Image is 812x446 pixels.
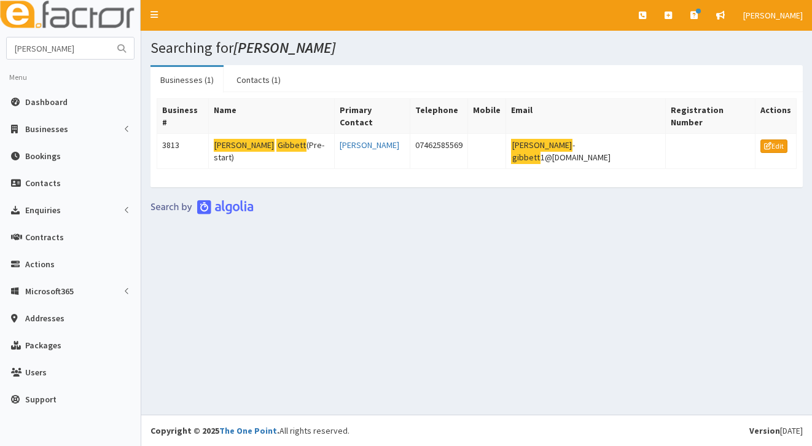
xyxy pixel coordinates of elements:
[743,10,803,21] span: [PERSON_NAME]
[141,415,812,446] footer: All rights reserved.
[214,139,275,152] mark: [PERSON_NAME]
[511,151,541,164] mark: gibbett
[25,367,47,378] span: Users
[25,151,61,162] span: Bookings
[511,139,572,152] mark: [PERSON_NAME]
[749,425,780,436] b: Version
[666,99,755,134] th: Registration Number
[25,259,55,270] span: Actions
[335,99,410,134] th: Primary Contact
[468,99,506,134] th: Mobile
[340,139,399,151] a: [PERSON_NAME]
[760,139,787,153] a: Edit
[25,286,74,297] span: Microsoft365
[25,178,61,189] span: Contacts
[150,425,279,436] strong: Copyright © 2025 .
[755,99,796,134] th: Actions
[7,37,110,59] input: Search...
[749,424,803,437] div: [DATE]
[208,99,334,134] th: Name
[506,99,666,134] th: Email
[25,205,61,216] span: Enquiries
[410,99,468,134] th: Telephone
[25,394,57,405] span: Support
[157,99,209,134] th: Business #
[227,67,291,93] a: Contacts (1)
[25,313,64,324] span: Addresses
[150,200,254,214] img: search-by-algolia-light-background.png
[25,96,68,108] span: Dashboard
[25,232,64,243] span: Contracts
[25,340,61,351] span: Packages
[219,425,277,436] a: The One Point
[150,40,803,56] h1: Searching for
[150,67,224,93] a: Businesses (1)
[25,123,68,135] span: Businesses
[233,38,335,57] i: [PERSON_NAME]
[276,139,306,152] mark: Gibbett
[157,134,209,169] td: 3813
[506,134,666,169] td: - 1@[DOMAIN_NAME]
[208,134,334,169] td: (Pre-start)
[410,134,468,169] td: 07462585569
